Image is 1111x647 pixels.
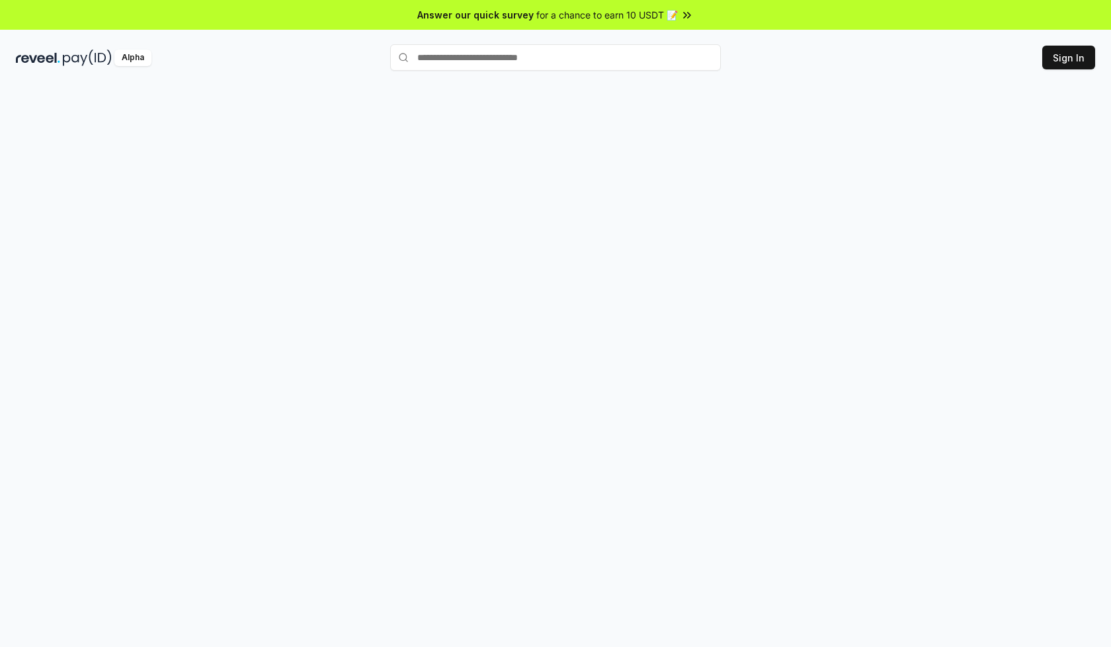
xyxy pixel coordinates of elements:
[1042,46,1095,69] button: Sign In
[114,50,151,66] div: Alpha
[63,50,112,66] img: pay_id
[536,8,678,22] span: for a chance to earn 10 USDT 📝
[417,8,534,22] span: Answer our quick survey
[16,50,60,66] img: reveel_dark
